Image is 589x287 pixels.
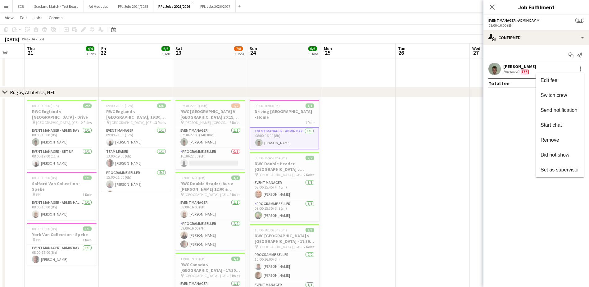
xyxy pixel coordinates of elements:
[541,93,567,98] span: Switch crew
[536,162,584,177] button: Set as supervisor
[536,88,584,103] button: Switch crew
[536,148,584,162] button: Did not show
[541,107,577,113] span: Send notification
[536,73,584,88] button: Edit fee
[541,78,557,83] span: Edit fee
[541,152,569,157] span: Did not show
[541,122,562,128] span: Start chat
[536,133,584,148] button: Remove
[541,137,559,143] span: Remove
[536,103,584,118] button: Send notification
[541,167,579,172] span: Set as supervisor
[536,118,584,133] button: Start chat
